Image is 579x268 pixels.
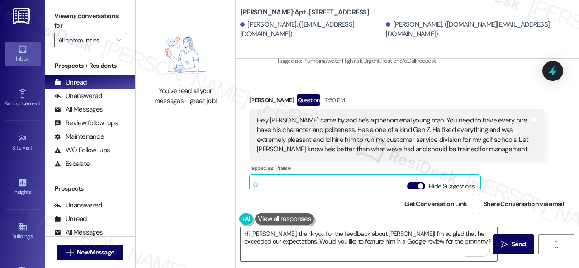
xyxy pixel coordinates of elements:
label: Hide Suggestions [429,182,475,191]
input: All communities [58,33,112,47]
span: Send [512,240,526,249]
button: New Message [57,245,124,260]
img: empty-state [150,28,221,82]
img: ResiDesk Logo [13,8,32,24]
div: Escalate [54,159,90,169]
div: Related guidelines [252,182,304,198]
div: Question [297,94,321,106]
div: Review follow-ups [54,118,118,128]
i:  [116,37,121,44]
span: • [40,99,42,105]
div: Unanswered [54,201,102,210]
div: Unread [54,78,87,87]
span: Heat or a/c , [380,57,407,65]
div: Maintenance [54,132,104,141]
div: [PERSON_NAME] [249,94,545,109]
div: [PERSON_NAME]. ([EMAIL_ADDRESS][DOMAIN_NAME]) [240,20,384,39]
span: Urgent , [363,57,380,65]
div: Unread [54,214,87,224]
span: Plumbing/water , [303,57,342,65]
a: Buildings [5,219,41,244]
span: • [31,188,33,194]
div: [PERSON_NAME]. ([DOMAIN_NAME][EMAIL_ADDRESS][DOMAIN_NAME]) [386,20,572,39]
span: Praise [275,164,290,172]
button: Get Conversation Link [399,194,473,214]
span: High risk , [342,57,363,65]
div: Tagged as: [277,54,572,67]
span: Share Conversation via email [484,199,564,209]
span: Get Conversation Link [404,199,467,209]
a: Inbox [5,42,41,66]
i:  [66,249,73,256]
div: Tagged as: [249,161,545,174]
span: • [33,143,34,150]
i:  [501,241,508,248]
div: Prospects [45,184,135,193]
div: Unanswered [54,91,102,101]
label: Viewing conversations for [54,9,126,33]
a: Insights • [5,175,41,199]
div: All Messages [54,105,103,114]
b: [PERSON_NAME]: Apt. [STREET_ADDRESS] [240,8,369,17]
div: 7:50 PM [323,95,345,105]
textarea: To enrich screen reader interactions, please activate Accessibility in Grammarly extension settings [241,227,497,261]
button: Send [493,234,534,254]
span: New Message [77,248,114,257]
span: Call request [407,57,436,65]
div: Hey [PERSON_NAME] came by and he's a phenomenal young man. You need to have every hire have his c... [257,116,530,155]
i:  [553,241,560,248]
button: Share Conversation via email [478,194,570,214]
div: WO Follow-ups [54,146,110,155]
a: Site Visit • [5,131,41,155]
div: All Messages [54,228,103,237]
div: You've read all your messages - great job! [146,86,225,106]
div: Prospects + Residents [45,61,135,71]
